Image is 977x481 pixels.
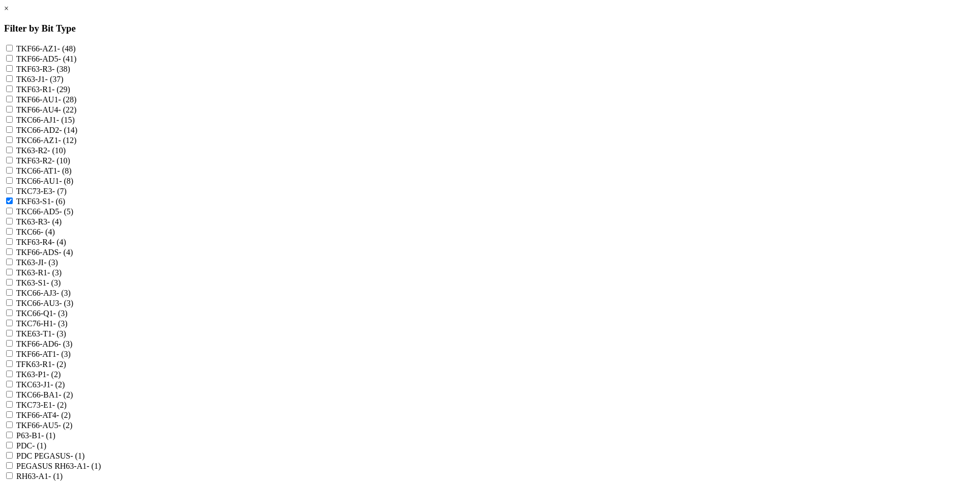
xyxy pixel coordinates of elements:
[16,44,76,53] label: TKF66-AZ1
[58,44,76,53] span: - (48)
[16,451,84,460] label: PDC PEGASUS
[59,390,73,399] span: - (2)
[16,75,64,83] label: TK63-J1
[16,390,73,399] label: TKC66-BA1
[56,411,71,419] span: - (2)
[48,472,63,480] span: - (1)
[59,207,73,216] span: - (5)
[16,187,67,195] label: TKC73-E3
[52,65,70,73] span: - (38)
[59,248,73,257] span: - (4)
[52,238,66,246] span: - (4)
[70,451,84,460] span: - (1)
[4,4,9,13] a: ×
[16,299,73,307] label: TKC66-AU3
[16,146,66,155] label: TK63-R2
[58,339,72,348] span: - (3)
[16,360,66,369] label: TFK63-R1
[16,166,72,175] label: TKC66-AT1
[47,146,66,155] span: - (10)
[16,431,55,440] label: P63-B1
[16,217,62,226] label: TK63-R3
[45,75,64,83] span: - (37)
[32,441,46,450] span: - (1)
[16,228,55,236] label: TKC66
[87,462,101,470] span: - (1)
[16,177,73,185] label: TKC66-AU1
[56,350,71,358] span: - (3)
[16,116,75,124] label: TKC66-AJ1
[53,319,68,328] span: - (3)
[58,105,76,114] span: - (22)
[52,401,67,409] span: - (2)
[16,207,73,216] label: TKC66-AD5
[16,268,62,277] label: TK63-R1
[16,248,73,257] label: TKF66-ADS
[52,187,67,195] span: - (7)
[16,350,71,358] label: TKF66-AT1
[4,23,973,34] h3: Filter by Bit Type
[59,177,73,185] span: - (8)
[16,462,101,470] label: PEGASUS RH63-A1
[16,238,66,246] label: TKF63-R4
[16,411,71,419] label: TKF66-AT4
[16,380,65,389] label: TKC63-J1
[16,197,65,206] label: TKF63-S1
[47,217,62,226] span: - (4)
[56,289,71,297] span: - (3)
[50,380,65,389] span: - (2)
[16,105,77,114] label: TKF66-AU4
[16,258,58,267] label: TK63-JI
[59,299,73,307] span: - (3)
[16,278,61,287] label: TK63-S1
[16,156,70,165] label: TKF63-R2
[16,136,77,145] label: TKC66-AZ1
[16,95,77,104] label: TKF66-AU1
[46,278,61,287] span: - (3)
[16,309,68,318] label: TKC66-Q1
[16,472,63,480] label: RH63-A1
[46,370,61,379] span: - (2)
[16,319,68,328] label: TKC76-H1
[41,431,55,440] span: - (1)
[16,126,77,134] label: TKC66-AD2
[58,54,76,63] span: - (41)
[52,85,70,94] span: - (29)
[52,360,66,369] span: - (2)
[16,441,46,450] label: PDC
[59,126,77,134] span: - (14)
[16,85,70,94] label: TKF63-R1
[16,370,61,379] label: TK63-P1
[58,166,72,175] span: - (8)
[53,309,68,318] span: - (3)
[16,421,73,430] label: TKF66-AU5
[58,421,72,430] span: - (2)
[47,268,62,277] span: - (3)
[16,65,70,73] label: TKF63-R3
[44,258,58,267] span: - (3)
[56,116,75,124] span: - (15)
[16,401,67,409] label: TKC73-E1
[41,228,55,236] span: - (4)
[51,197,65,206] span: - (6)
[16,54,77,63] label: TKF66-AD5
[52,156,70,165] span: - (10)
[58,95,76,104] span: - (28)
[16,329,66,338] label: TKE63-T1
[52,329,66,338] span: - (3)
[16,289,71,297] label: TKC66-AJ3
[58,136,76,145] span: - (12)
[16,339,73,348] label: TKF66-AD6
